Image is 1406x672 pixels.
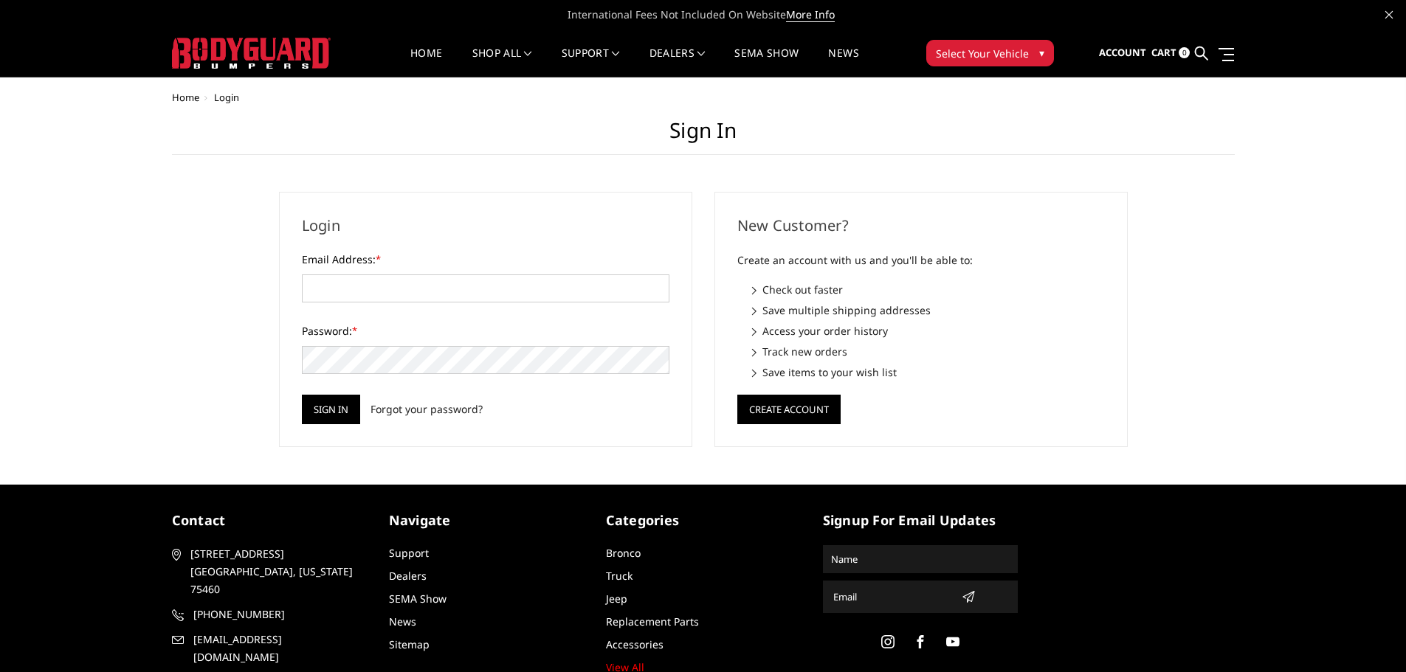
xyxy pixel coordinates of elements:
[737,401,841,415] a: Create Account
[752,282,1105,297] li: Check out faster
[926,40,1054,66] button: Select Your Vehicle
[389,510,584,530] h5: Navigate
[389,569,427,583] a: Dealers
[302,395,360,424] input: Sign in
[214,91,239,104] span: Login
[786,7,835,22] a: More Info
[389,546,429,560] a: Support
[302,215,669,237] h2: Login
[562,48,620,77] a: Support
[1151,33,1190,73] a: Cart 0
[172,91,199,104] a: Home
[172,606,367,623] a: [PHONE_NUMBER]
[828,48,858,77] a: News
[752,364,1105,380] li: Save items to your wish list
[752,323,1105,339] li: Access your order history
[606,510,801,530] h5: Categories
[606,614,699,628] a: Replacement Parts
[371,401,483,417] a: Forgot your password?
[649,48,706,77] a: Dealers
[1039,45,1044,60] span: ▾
[172,510,367,530] h5: contact
[302,323,669,339] label: Password:
[737,252,1105,269] p: Create an account with us and you'll be able to:
[606,637,664,651] a: Accessories
[936,46,1029,61] span: Select Your Vehicle
[172,118,1235,155] h1: Sign in
[389,592,447,606] a: SEMA Show
[606,569,633,583] a: Truck
[737,215,1105,237] h2: New Customer?
[734,48,799,77] a: SEMA Show
[606,592,627,606] a: Jeep
[193,606,365,623] span: [PHONE_NUMBER]
[193,631,365,666] span: [EMAIL_ADDRESS][DOMAIN_NAME]
[737,395,841,424] button: Create Account
[823,510,1018,530] h5: signup for email updates
[1099,46,1146,59] span: Account
[825,547,1016,571] input: Name
[389,637,430,651] a: Sitemap
[389,614,416,628] a: News
[172,631,367,666] a: [EMAIL_ADDRESS][DOMAIN_NAME]
[190,545,362,598] span: [STREET_ADDRESS] [GEOGRAPHIC_DATA], [US_STATE] 75460
[1099,33,1146,73] a: Account
[172,38,331,69] img: BODYGUARD BUMPERS
[752,344,1105,359] li: Track new orders
[472,48,532,77] a: shop all
[606,546,641,560] a: Bronco
[410,48,442,77] a: Home
[1179,47,1190,58] span: 0
[1151,46,1176,59] span: Cart
[752,302,1105,318] li: Save multiple shipping addresses
[302,252,669,267] label: Email Address:
[827,585,956,609] input: Email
